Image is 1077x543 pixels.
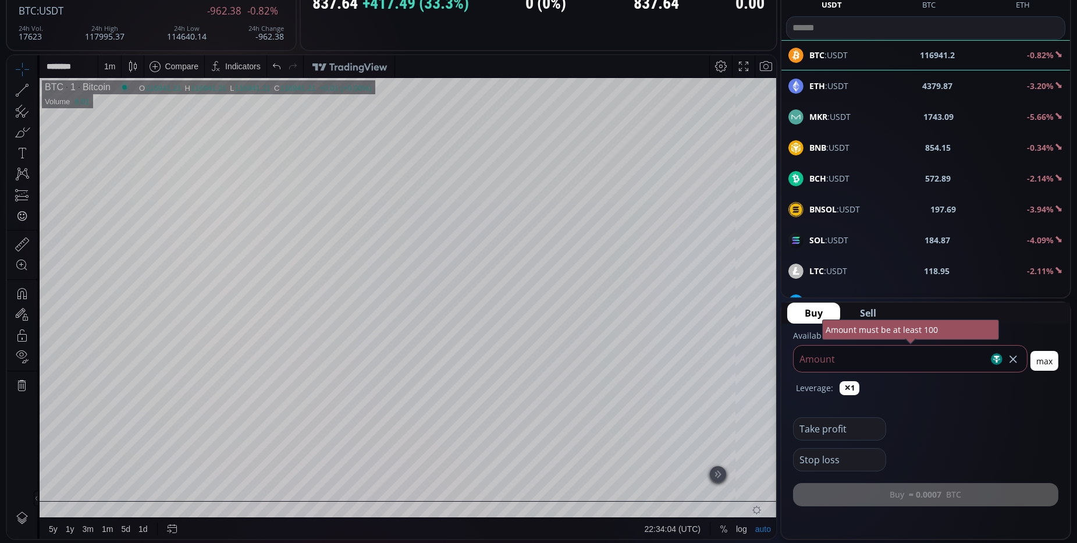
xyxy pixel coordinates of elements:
[809,203,860,215] span: :USDT
[925,265,950,277] b: 118.95
[312,29,365,37] div: +0.01 (+0.00%)
[1027,173,1054,184] b: -2.14%
[809,235,825,246] b: SOL
[95,469,106,478] div: 1m
[809,111,827,122] b: MKR
[112,27,123,37] div: Market open
[167,25,207,32] div: 24h Low
[19,25,43,41] div: 17623
[809,296,829,307] b: LINK
[184,29,219,37] div: 116941.21
[178,29,184,37] div: H
[85,25,125,32] div: 24h High
[69,27,104,37] div: Bitcoin
[1027,235,1054,246] b: -4.09%
[85,25,125,41] div: 117995.37
[1027,265,1054,276] b: -2.11%
[931,203,957,215] b: 197.69
[228,29,264,37] div: 116941.21
[59,469,67,478] div: 1y
[634,463,698,485] button: 22:34:04 (UTC)
[207,6,241,16] span: -962.38
[840,381,859,395] button: ✕1
[158,6,191,16] div: Compare
[19,25,43,32] div: 24h Vol.
[10,155,20,166] div: 
[248,25,284,32] div: 24h Change
[809,80,848,92] span: :USDT
[744,463,768,485] div: Toggle Auto Scale
[638,469,694,478] span: 22:34:04 (UTC)
[131,469,141,478] div: 1d
[138,29,174,37] div: 116941.21
[248,25,284,41] div: -962.38
[19,4,37,17] span: BTC
[748,469,764,478] div: auto
[223,29,228,37] div: L
[1030,296,1054,307] b: 2.59%
[809,296,852,308] span: :USDT
[843,303,894,324] button: Sell
[38,42,63,51] div: Volume
[926,172,951,184] b: 572.89
[1027,142,1054,153] b: -0.34%
[787,303,840,324] button: Buy
[805,306,823,320] span: Buy
[1027,80,1054,91] b: -3.20%
[793,330,859,341] label: Available: 837.64
[809,142,826,153] b: BNB
[809,173,826,184] b: BCH
[822,320,999,340] div: Amount must be at least 100
[1027,111,1054,122] b: -5.66%
[809,111,851,123] span: :USDT
[924,111,954,123] b: 1743.09
[703,411,719,427] div: Scroll to the Most Recent Bar
[926,141,951,154] b: 854.15
[809,204,837,215] b: BNSOL
[860,306,876,320] span: Sell
[37,4,63,17] span: :USDT
[67,42,82,51] div: 8.01
[729,469,740,478] div: log
[247,6,278,16] span: -0.82%
[809,141,849,154] span: :USDT
[923,80,953,92] b: 4379.87
[1030,351,1058,371] button: max
[709,463,725,485] div: Toggle Percentage
[56,27,69,37] div: 1
[809,265,824,276] b: LTC
[132,29,138,37] div: O
[273,29,308,37] div: 116941.21
[76,469,87,478] div: 3m
[27,435,32,451] div: Hide Drawings Toolbar
[97,6,108,16] div: 1 m
[42,469,51,478] div: 5y
[218,6,254,16] div: Indicators
[38,27,56,37] div: BTC
[1027,204,1054,215] b: -3.94%
[925,234,951,246] b: 184.87
[167,25,207,41] div: 114640.14
[809,234,848,246] span: :USDT
[930,296,951,308] b: 26.52
[796,382,833,394] label: Leverage:
[115,469,124,478] div: 5d
[809,80,825,91] b: ETH
[267,29,273,37] div: C
[809,172,849,184] span: :USDT
[725,463,744,485] div: Toggle Log Scale
[156,463,175,485] div: Go to
[809,265,847,277] span: :USDT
